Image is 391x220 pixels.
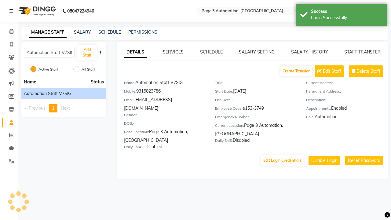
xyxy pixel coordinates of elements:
[124,97,134,103] label: Email:
[215,122,297,137] div: Page 3 Automation, [GEOGRAPHIC_DATA]
[306,114,388,122] div: Automation
[306,114,315,120] label: Role:
[74,29,91,35] a: SALARY
[311,15,383,21] div: Login Successfully.
[356,68,380,75] span: Delete Staff
[124,79,206,88] div: Automation Staff V7SlG
[38,67,58,72] label: Active Staff
[124,97,206,112] div: [EMAIL_ADDRESS][DOMAIN_NAME]
[67,2,94,20] b: 08047224946
[124,47,147,58] a: DETAILS
[98,29,121,35] a: SCHEDULE
[309,156,340,165] button: Disable Login
[215,114,250,120] label: Emergency Number:
[21,104,106,112] nav: Pagination
[306,105,388,114] div: Enabled
[82,67,95,72] label: All Staff
[124,129,149,135] label: Base Location:
[163,49,184,55] a: SERVICES
[215,97,232,103] label: End Date:
[306,106,331,111] label: Appointments:
[124,88,206,97] div: 9315823786
[280,66,312,76] button: Create Transfer
[215,89,233,94] label: Start Date:
[61,105,70,111] span: Next
[124,144,145,150] label: Daily EMAIL:
[200,49,223,55] a: SCHEDULE
[349,65,383,77] button: Delete Staff
[124,89,136,94] label: Mobile:
[345,156,383,165] button: Reset Password
[29,27,67,38] a: MANAGE STAFF
[306,89,341,94] label: Permanent Address:
[215,105,297,114] div: e153-3749
[52,105,54,111] span: 1
[124,112,137,118] label: Gender:
[124,120,206,129] div: -
[124,80,135,86] label: Name:
[261,155,304,166] button: Edit Login Credentials
[91,79,104,85] span: Status
[29,105,46,111] span: Previous
[323,68,341,75] span: Edit Staff
[215,80,223,86] label: Title:
[24,79,36,85] span: Name
[311,8,383,15] div: Success
[215,97,297,105] div: -
[215,138,233,143] label: Daily SMS:
[24,48,75,57] input: Search Staff
[306,80,334,86] label: Current Address:
[291,49,328,55] a: SALARY HISTORY
[128,29,157,35] a: PERMISSIONS
[215,106,243,111] label: Employee Code:
[124,144,206,152] div: Disabled
[124,129,206,144] div: Page 3 Automation, [GEOGRAPHIC_DATA]
[306,97,326,103] label: Description:
[315,65,344,77] button: Edit Staff
[24,90,71,97] span: Automation Staff V7SlG
[77,45,97,61] button: Add Staff
[215,123,244,128] label: Current Location:
[239,49,275,55] a: SALARY SETTING
[124,121,133,126] label: DOB:
[215,88,297,97] div: [DATE]
[215,137,297,146] div: Disabled
[344,49,381,55] a: STAFF TRANSFER
[16,2,57,20] img: logo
